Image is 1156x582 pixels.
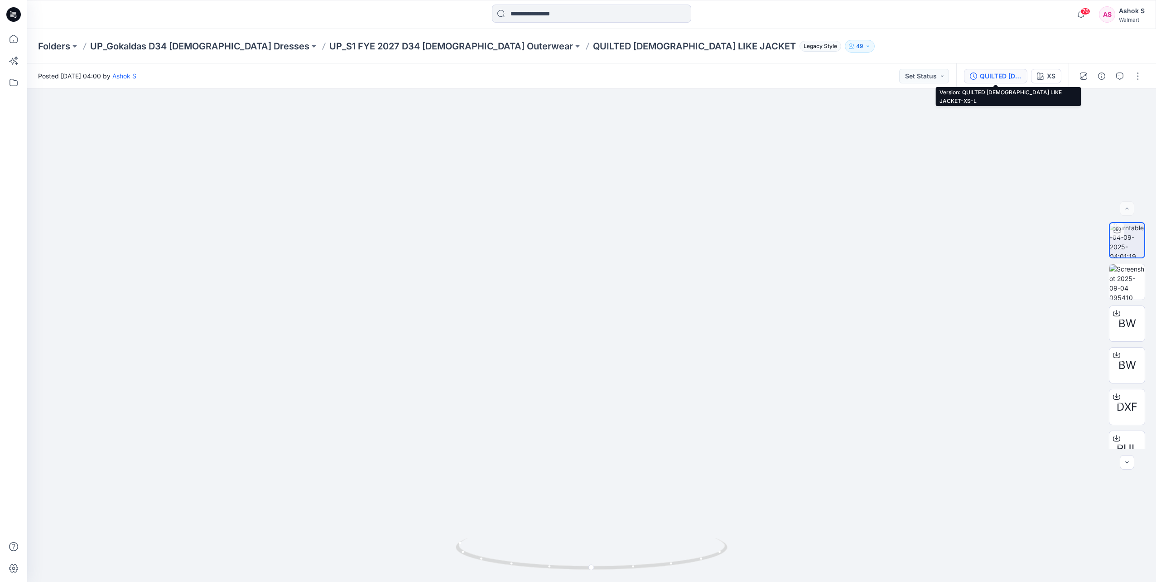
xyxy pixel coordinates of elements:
button: Legacy Style [796,40,841,53]
a: UP_S1 FYE 2027 D34 [DEMOGRAPHIC_DATA] Outerwear [329,40,573,53]
div: AS [1099,6,1115,23]
p: QUILTED [DEMOGRAPHIC_DATA] LIKE JACKET [593,40,796,53]
button: QUILTED [DEMOGRAPHIC_DATA] LIKE JACKET-XS-L [964,69,1027,83]
a: Folders [38,40,70,53]
div: XS [1047,71,1055,81]
div: Walmart [1119,16,1145,23]
span: BW [1118,315,1136,332]
img: Screenshot 2025-09-04 095410 [1109,264,1145,300]
p: 49 [856,41,863,51]
button: Details [1094,69,1109,83]
div: Ashok S [1119,5,1145,16]
button: XS [1031,69,1061,83]
a: Ashok S [112,72,136,80]
button: 49 [845,40,875,53]
img: eyJhbGciOiJIUzI1NiIsImtpZCI6IjAiLCJzbHQiOiJzZXMiLCJ0eXAiOiJKV1QifQ.eyJkYXRhIjp7InR5cGUiOiJzdG9yYW... [150,61,1033,582]
img: turntable-04-09-2025-04:01:19 [1110,223,1144,257]
span: DXF [1117,399,1137,415]
span: RUL [1117,441,1138,457]
span: BW [1118,357,1136,373]
div: QUILTED LADY LIKE JACKET-XS-L [980,71,1021,81]
span: 76 [1080,8,1090,15]
a: UP_Gokaldas D34 [DEMOGRAPHIC_DATA] Dresses [90,40,309,53]
span: Legacy Style [800,41,841,52]
span: Posted [DATE] 04:00 by [38,71,136,81]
